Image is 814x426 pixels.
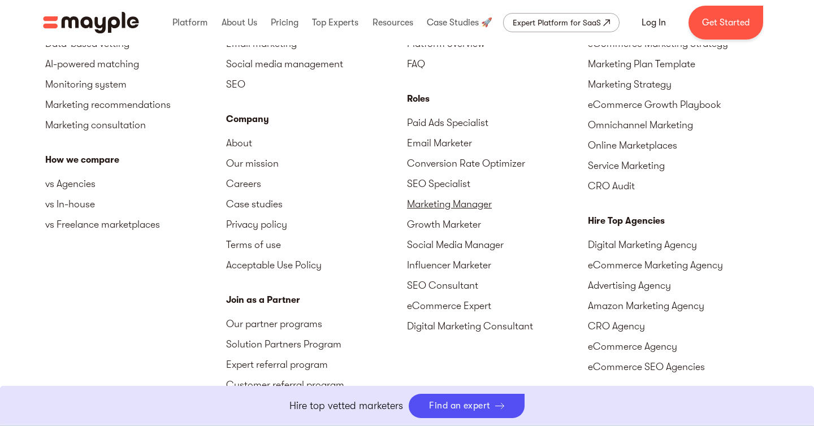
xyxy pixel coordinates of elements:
a: Customer referral program [226,375,407,395]
div: Join as a Partner [226,293,407,307]
a: Email Marketer [407,133,588,153]
a: Our partner programs [226,314,407,334]
a: Monitoring system [45,74,226,94]
div: Pricing [268,5,301,41]
a: eCommerce Agency [588,336,769,357]
div: Platform [170,5,210,41]
a: Expert Platform for SaaS [503,13,620,32]
a: Digital Marketing Agency [588,234,769,255]
a: Social media management [226,54,407,74]
a: Case studies [226,194,407,214]
a: Marketing Plan Template [588,54,769,74]
a: eCommerce Growth Playbook [588,94,769,115]
div: About Us [219,5,260,41]
a: Get Started [689,6,763,40]
a: Marketing Strategy [588,74,769,94]
a: Online Marketplaces [588,135,769,155]
div: Resources [370,5,416,41]
a: Careers [226,173,407,194]
a: vs Freelance marketplaces [45,214,226,234]
a: SEO [226,74,407,94]
a: Acceptable Use Policy [226,255,407,275]
a: Marketing consultation [45,115,226,135]
div: How we compare [45,153,226,167]
a: Paid Ads Specialist [407,112,588,133]
a: About [226,133,407,153]
a: FAQ [407,54,588,74]
a: eCommerce SEO Agencies [588,357,769,377]
a: Omnichannel Marketing [588,115,769,135]
a: Privacy policy [226,214,407,234]
div: Company [226,112,407,126]
a: Amazon Marketing Agency [588,295,769,316]
a: Log In [628,9,679,36]
iframe: Chat Widget [610,295,814,426]
a: Expert referral program [226,354,407,375]
a: vs In-house [45,194,226,214]
div: Expert Platform for SaaS [513,16,601,29]
a: Our mission [226,153,407,173]
a: Growth Marketer [407,214,588,234]
a: Service Marketing [588,155,769,176]
img: Mayple logo [43,12,139,33]
a: eCommerce Expert [407,295,588,316]
a: CRO Audit [588,176,769,196]
a: Terms of use [226,234,407,255]
div: Top Experts [309,5,361,41]
a: SEO Specialist [407,173,588,194]
a: Digital Marketing Consultant [407,316,588,336]
a: CRO Agency [588,316,769,336]
a: Advertising Agency [588,275,769,295]
a: Influencer Marketer [407,255,588,275]
div: Roles [407,92,588,106]
div: Hire Top Agencies [588,214,769,228]
a: Marketing Manager [407,194,588,214]
a: Solution Partners Program [226,334,407,354]
a: home [43,12,139,33]
a: Conversion Rate Optimizer [407,153,588,173]
a: eCommerce Marketing Agency [588,255,769,275]
a: AI-powered matching [45,54,226,74]
a: vs Agencies [45,173,226,194]
a: Social Media Manager [407,234,588,255]
a: SEO Consultant [407,275,588,295]
a: Marketing recommendations [45,94,226,115]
